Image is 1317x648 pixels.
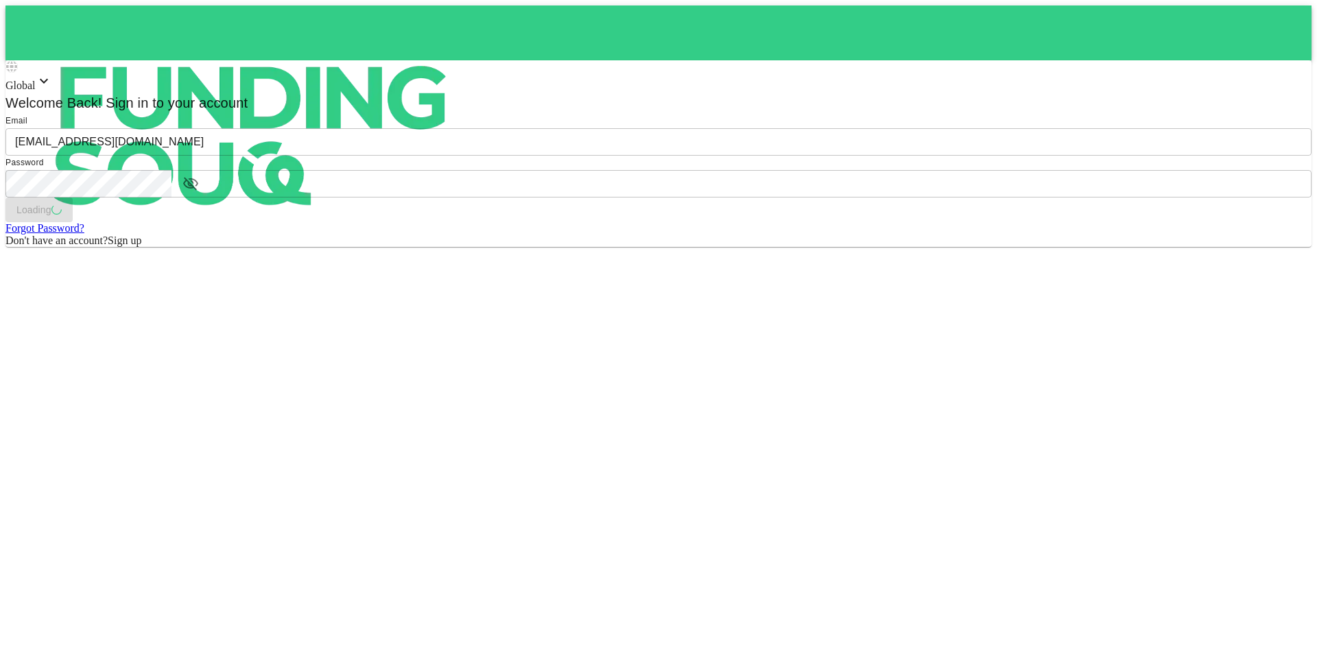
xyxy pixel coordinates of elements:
[5,222,84,234] a: Forgot Password?
[5,158,44,167] span: Password
[5,5,1312,60] a: logo
[5,73,1312,92] div: Global
[5,128,1312,156] input: email
[102,95,248,110] span: Sign in to your account
[5,5,499,266] img: logo
[5,170,171,197] input: password
[5,116,27,125] span: Email
[5,95,102,110] span: Welcome Back!
[108,235,141,246] span: Sign up
[5,235,108,246] span: Don't have an account?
